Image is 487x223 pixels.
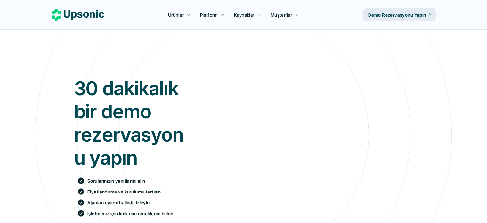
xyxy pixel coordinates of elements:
font: İşletmeniz için kullanım örneklerini bulun [87,211,174,216]
font: Sorularınızın yanıtlarını alın [87,178,145,184]
font: 30 dakikalık bir demo rezervasyonu yapın [74,77,183,169]
font: Platform [200,12,218,18]
font: Ürünler [168,12,184,18]
a: Ürünler [164,9,195,21]
font: Kaynaklar [234,12,255,18]
font: Fiyatlandırma ve kurulumu tartışın [87,189,161,194]
a: Demo Rezervasyonu Yapın [363,8,436,21]
font: Ajanları eylem halinde izleyin [87,200,150,205]
font: Demo Rezervasyonu Yapın [368,12,426,18]
font: Müşteriler [271,12,292,18]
